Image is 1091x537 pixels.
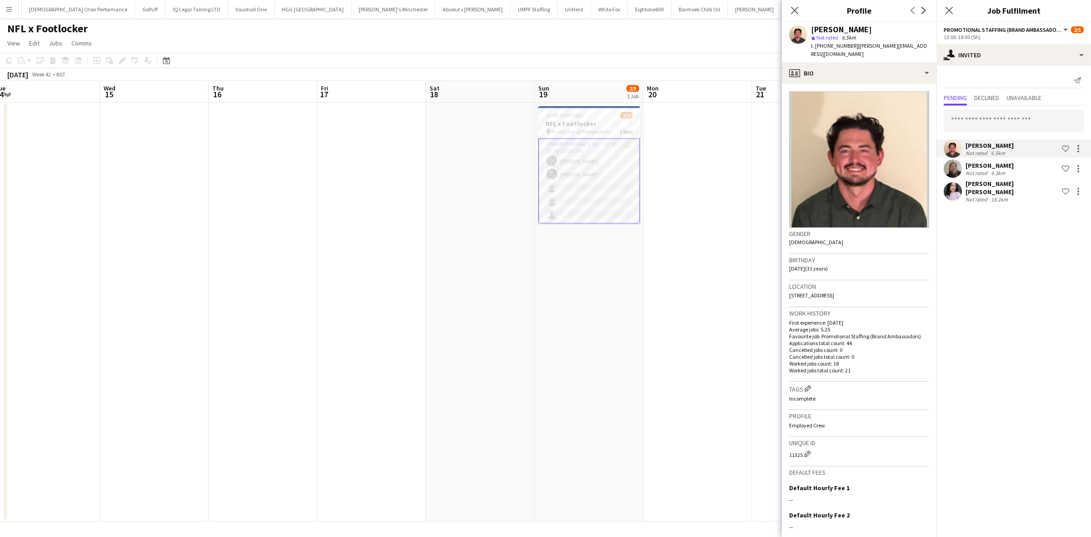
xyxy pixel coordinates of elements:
p: Average jobs: 5.25 [789,326,929,333]
span: [DATE] (31 years) [789,265,828,272]
span: 2/5 [620,112,633,119]
p: Incomplete [789,395,929,402]
app-card-role: Promotional Staffing (Brand Ambassadors)3I5A2/513:00-18:00 (5h)[PERSON_NAME][PERSON_NAME] [538,138,640,224]
span: Unavailable [1006,95,1041,101]
span: Mon [647,84,659,92]
h3: Profile [782,5,936,16]
h3: Default fees [789,468,929,477]
div: BST [56,71,65,78]
h1: NFL x Footlocker [7,22,88,35]
div: Bio [782,62,936,84]
button: TRF Agency [781,0,823,18]
div: [DATE] [7,70,28,79]
h3: Profile [789,412,929,420]
p: Favourite job: Promotional Staffing (Brand Ambassadors) [789,333,929,340]
div: Not rated [966,196,989,203]
span: 2/5 [626,85,639,92]
h3: Job Fulfilment [936,5,1091,16]
div: 13:00-18:00 (5h) [944,34,1084,40]
div: 9.3km [989,170,1007,176]
span: Sun [538,84,549,92]
span: 6.5km [840,34,858,41]
span: View [7,39,20,47]
p: First experience: [DATE] [789,319,929,326]
span: 19 [537,89,549,100]
div: 6.5km [989,150,1007,156]
p: Employed Crew [789,422,929,429]
h3: Work history [789,309,929,317]
span: Not rated [816,34,838,41]
button: Absolut x [PERSON_NAME] [435,0,510,18]
div: -- [789,523,929,531]
button: Vauxhall One [228,0,275,18]
button: [DEMOGRAPHIC_DATA] Choir Performance [22,0,135,18]
h3: Tags [789,384,929,393]
button: Banhoek Chilli Oil [671,0,728,18]
app-job-card: 13:00-18:00 (5h)2/5NFL x Footlocker Footlocker @ Marble Arch1 RolePromotional Staffing (Brand Amb... [538,106,640,224]
span: Tue [756,84,766,92]
div: 11325 [789,449,929,458]
span: Jobs [49,39,62,47]
p: Applications total count: 44 [789,340,929,346]
span: [STREET_ADDRESS] [789,292,834,299]
span: Wed [104,84,115,92]
div: 1 Job [627,93,639,100]
span: Week 42 [30,71,53,78]
h3: Default Hourly Fee 1 [789,484,850,492]
button: UMPF Staffing [510,0,558,18]
span: 1 Role [620,128,633,135]
h3: Birthday [789,256,929,264]
div: [PERSON_NAME] [966,141,1014,150]
a: Jobs [45,37,66,49]
button: White Fox [591,0,628,18]
div: Invited [936,44,1091,66]
button: HGG [GEOGRAPHIC_DATA] [275,0,351,18]
span: Thu [212,84,224,92]
a: Comms [68,37,95,49]
h3: NFL x Footlocker [538,120,640,128]
span: 15 [102,89,115,100]
p: Worked jobs total count: 21 [789,367,929,374]
p: Worked jobs count: 18 [789,360,929,367]
a: View [4,37,24,49]
span: t. [PHONE_NUMBER] [811,42,858,49]
span: 2/5 [1071,26,1084,33]
div: Not rated [966,170,989,176]
span: | [PERSON_NAME][EMAIL_ADDRESS][DOMAIN_NAME] [811,42,927,57]
button: IQ Legal Taining LTD [165,0,228,18]
span: Sat [430,84,440,92]
span: Declined [974,95,999,101]
div: 18.2km [989,196,1010,203]
button: Eightone600 [628,0,671,18]
h3: Gender [789,230,929,238]
img: Crew avatar or photo [789,91,929,228]
div: -- [789,496,929,504]
button: Promotional Staffing (Brand Ambassadors) [944,26,1069,33]
div: [PERSON_NAME] [PERSON_NAME] [966,180,1058,196]
span: Pending [944,95,967,101]
span: 17 [320,89,328,100]
button: GoPuff [135,0,165,18]
span: Edit [29,39,40,47]
p: Cancelled jobs total count: 0 [789,353,929,360]
span: 20 [646,89,659,100]
h3: Unique ID [789,439,929,447]
span: Comms [71,39,92,47]
a: Edit [25,37,43,49]
button: [PERSON_NAME]'s Winchester [351,0,435,18]
div: [PERSON_NAME] [811,25,872,34]
div: Not rated [966,150,989,156]
span: Footlocker @ Marble Arch [551,128,610,135]
h3: Location [789,282,929,291]
span: [DEMOGRAPHIC_DATA] [789,239,843,246]
button: [PERSON_NAME] [728,0,781,18]
h3: Default Hourly Fee 2 [789,511,850,519]
span: Fri [321,84,328,92]
span: 21 [754,89,766,100]
p: Cancelled jobs count: 0 [789,346,929,353]
span: Promotional Staffing (Brand Ambassadors) [944,26,1062,33]
span: 13:00-18:00 (5h) [545,112,582,119]
span: 16 [211,89,224,100]
span: 18 [428,89,440,100]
